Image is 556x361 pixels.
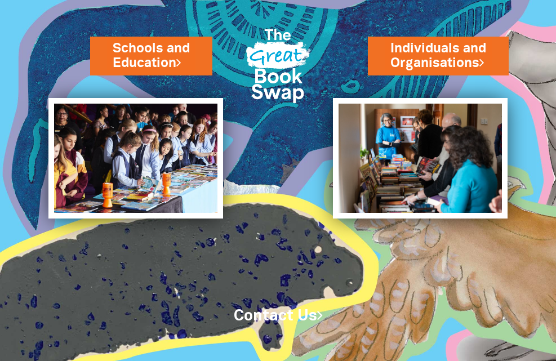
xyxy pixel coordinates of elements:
img: Individuals and Organisations [333,98,508,219]
a: Contact Us [234,309,323,323]
img: Great Bookswap logo [240,14,316,114]
a: Schools andEducation [113,39,190,72]
img: Schools and Education [48,98,223,218]
a: Individuals andOrganisations [390,39,486,72]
